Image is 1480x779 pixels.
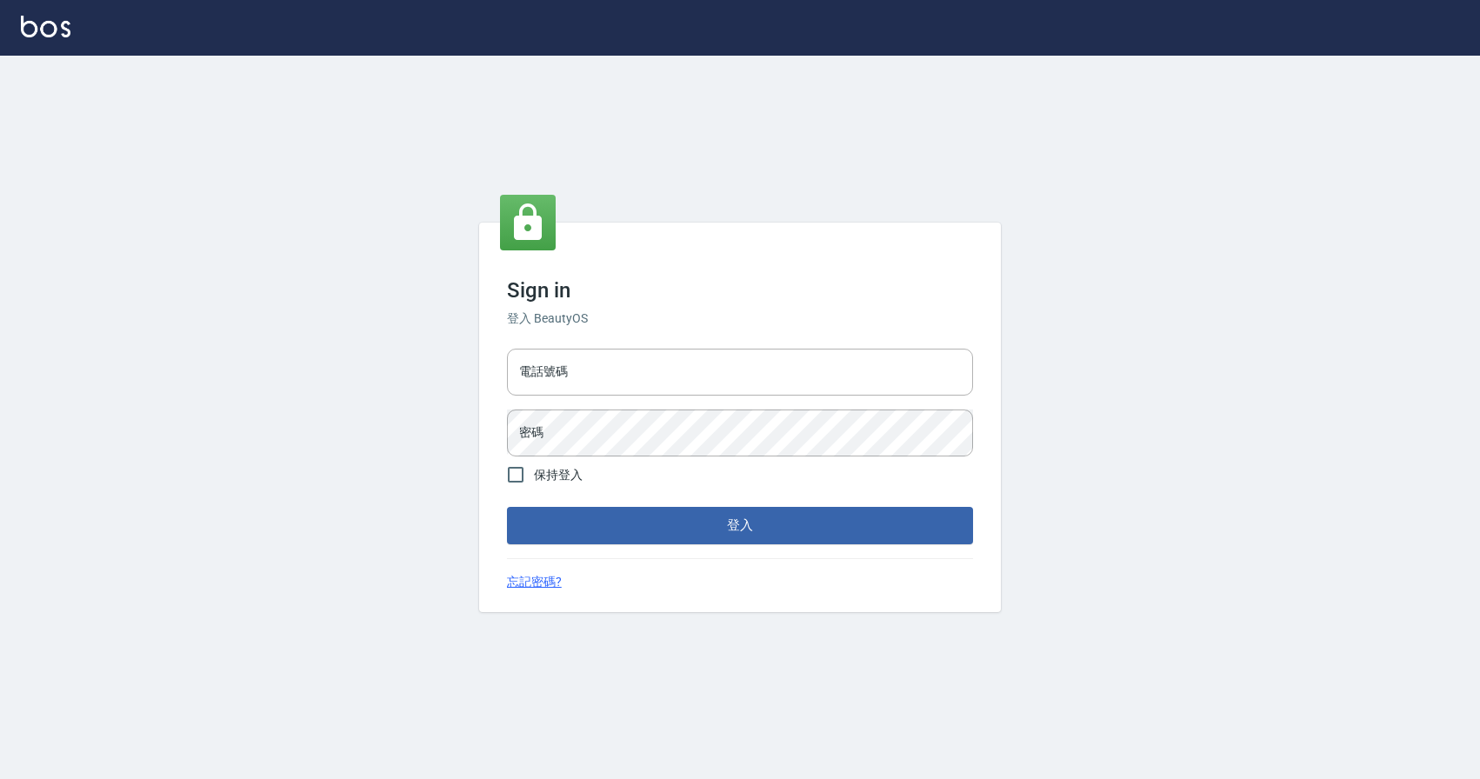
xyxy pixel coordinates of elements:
[534,466,583,484] span: 保持登入
[507,507,973,543] button: 登入
[507,278,973,303] h3: Sign in
[21,16,70,37] img: Logo
[507,310,973,328] h6: 登入 BeautyOS
[507,573,562,591] a: 忘記密碼?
